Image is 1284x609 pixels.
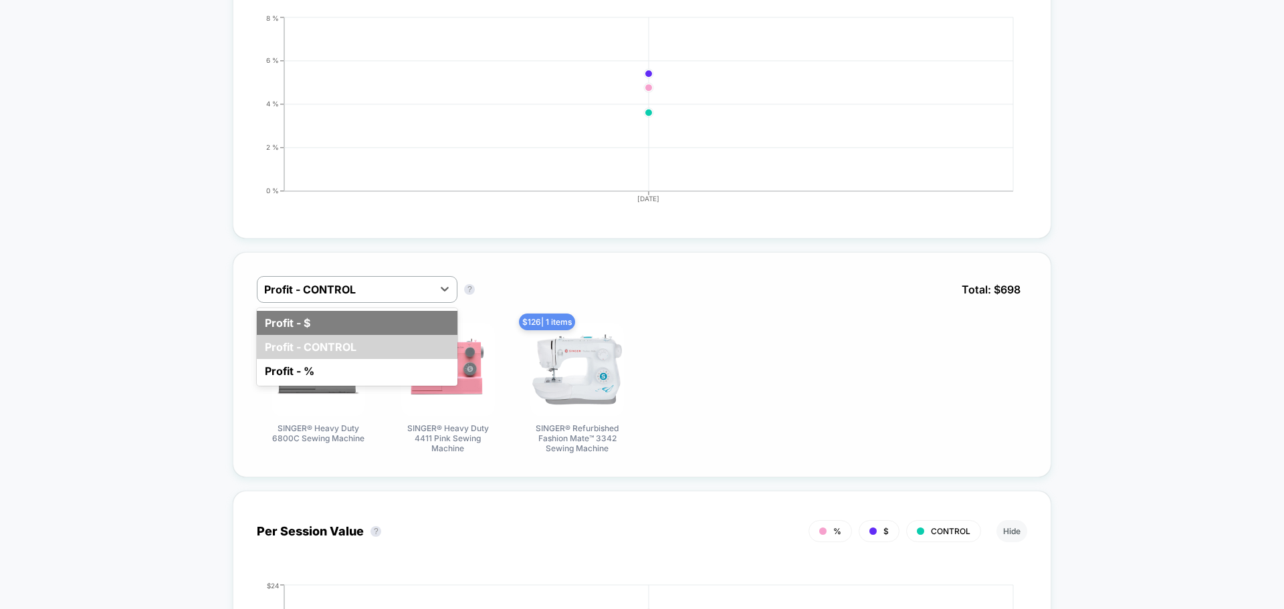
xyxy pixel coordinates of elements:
span: $ [883,526,889,536]
tspan: [DATE] [638,195,660,203]
button: ? [370,526,381,537]
img: SINGER® Refurbished Fashion Mate™ 3342 Sewing Machine [530,323,624,416]
span: % [833,526,841,536]
span: SINGER® Heavy Duty 6800C Sewing Machine [268,423,368,443]
span: SINGER® Heavy Duty 4411 Pink Sewing Machine [398,423,498,453]
tspan: $24 [267,581,279,589]
span: Total: $ 698 [955,276,1027,303]
div: Profit - CONTROL [257,335,457,359]
span: CONTROL [931,526,970,536]
tspan: 0 % [266,187,279,195]
span: $ 126 | 1 items [519,314,575,330]
div: Profit - $ [257,311,457,335]
button: ? [464,284,475,295]
tspan: 2 % [266,143,279,151]
div: CONVERSION_RATE [243,14,1014,215]
tspan: 8 % [266,13,279,21]
tspan: 6 % [266,56,279,64]
div: Profit - % [257,359,457,383]
span: SINGER® Refurbished Fashion Mate™ 3342 Sewing Machine [527,423,627,453]
tspan: 4 % [266,100,279,108]
button: Hide [996,520,1027,542]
